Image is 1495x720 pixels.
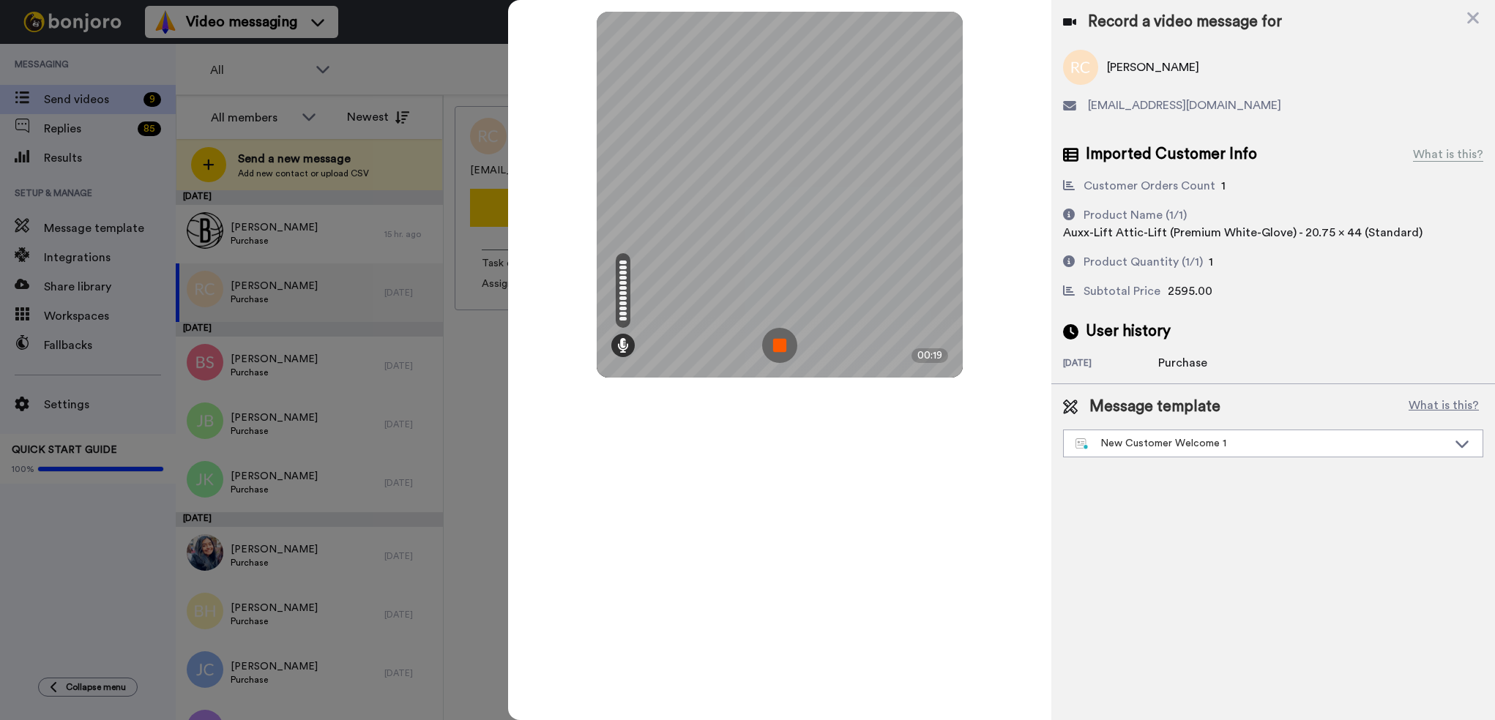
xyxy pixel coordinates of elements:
div: Subtotal Price [1084,282,1160,300]
span: 2595.00 [1168,285,1212,297]
span: [EMAIL_ADDRESS][DOMAIN_NAME] [1088,97,1281,114]
span: 1 [1221,180,1226,192]
div: What is this? [1413,146,1483,163]
div: Purchase [1158,354,1231,372]
div: [DATE] [1063,357,1158,372]
button: What is this? [1404,396,1483,418]
div: Customer Orders Count [1084,177,1215,195]
div: New Customer Welcome 1 [1075,436,1447,451]
span: 1 [1209,256,1213,268]
img: nextgen-template.svg [1075,438,1089,450]
span: Imported Customer Info [1086,143,1257,165]
span: Message template [1089,396,1220,418]
span: Auxx-Lift Attic-Lift (Premium White-Glove) - 20.75 x 44 (Standard) [1063,227,1423,239]
div: 00:19 [911,348,948,363]
div: Product Name (1/1) [1084,206,1187,224]
div: Product Quantity (1/1) [1084,253,1203,271]
img: ic_record_stop.svg [762,328,797,363]
span: User history [1086,320,1171,342]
